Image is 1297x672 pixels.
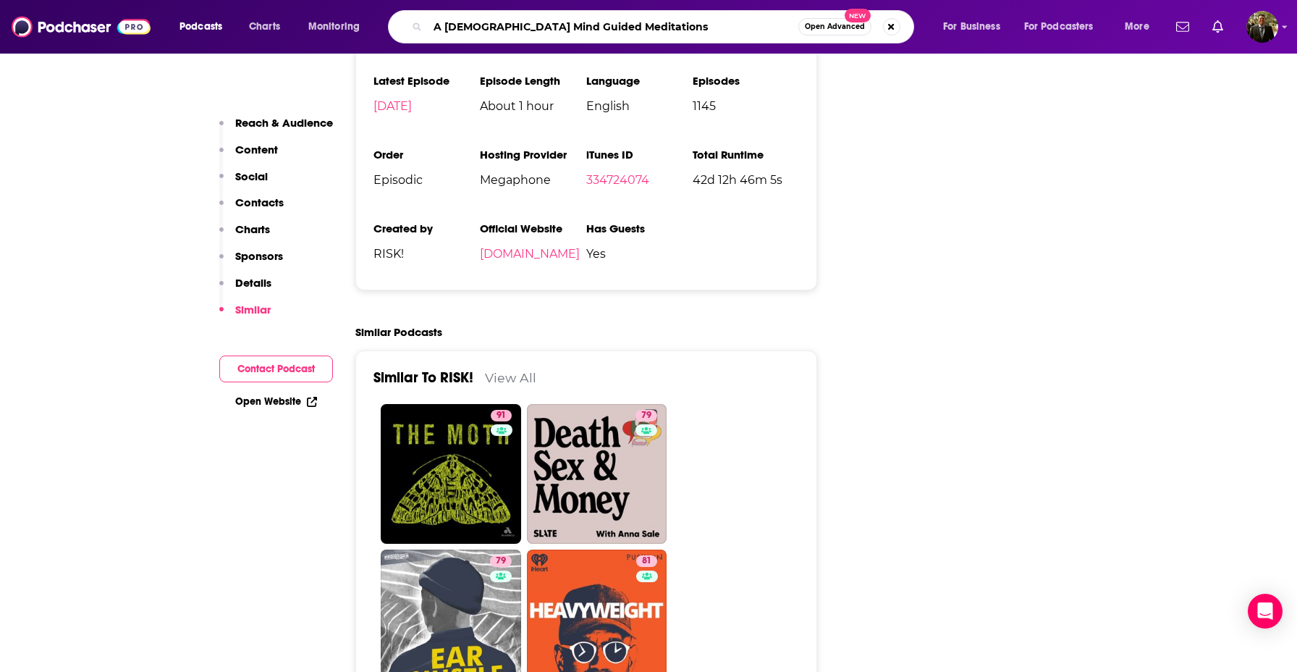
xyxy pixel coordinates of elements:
[235,249,283,263] p: Sponsors
[1207,14,1229,39] a: Show notifications dropdown
[235,276,271,290] p: Details
[497,408,506,423] span: 91
[219,169,268,196] button: Social
[586,148,693,161] h3: iTunes ID
[1125,17,1149,37] span: More
[235,303,271,316] p: Similar
[179,17,222,37] span: Podcasts
[527,404,667,545] a: 79
[219,196,284,222] button: Contacts
[355,325,442,339] h2: Similar Podcasts
[219,276,271,303] button: Details
[635,410,657,421] a: 79
[428,15,798,38] input: Search podcasts, credits, & more...
[308,17,360,37] span: Monitoring
[381,404,521,545] a: 91
[373,173,480,187] span: Episodic
[480,222,586,235] h3: Official Website
[373,222,480,235] h3: Created by
[240,15,289,38] a: Charts
[219,222,270,249] button: Charts
[805,23,865,30] span: Open Advanced
[373,74,480,88] h3: Latest Episode
[1246,11,1278,43] img: User Profile
[586,222,693,235] h3: Has Guests
[586,99,693,113] span: English
[491,410,512,421] a: 91
[480,173,586,187] span: Megaphone
[235,143,278,156] p: Content
[235,116,333,130] p: Reach & Audience
[1024,17,1094,37] span: For Podcasters
[169,15,241,38] button: open menu
[490,555,512,567] a: 79
[219,356,333,382] button: Contact Podcast
[1248,594,1283,629] div: Open Intercom Messenger
[636,555,657,567] a: 81
[373,369,473,387] a: Similar To RISK!
[219,116,333,143] button: Reach & Audience
[586,173,649,187] a: 334724074
[480,74,586,88] h3: Episode Length
[480,148,586,161] h3: Hosting Provider
[373,99,412,113] a: [DATE]
[845,9,871,22] span: New
[485,370,536,385] a: View All
[1115,15,1167,38] button: open menu
[1170,14,1195,39] a: Show notifications dropdown
[219,143,278,169] button: Content
[1246,11,1278,43] button: Show profile menu
[642,554,651,568] span: 81
[219,249,283,276] button: Sponsors
[693,99,799,113] span: 1145
[235,222,270,236] p: Charts
[373,148,480,161] h3: Order
[249,17,280,37] span: Charts
[480,247,580,261] a: [DOMAIN_NAME]
[402,10,928,43] div: Search podcasts, credits, & more...
[693,173,799,187] span: 42d 12h 46m 5s
[235,395,317,408] a: Open Website
[586,74,693,88] h3: Language
[235,196,284,209] p: Contacts
[480,99,586,113] span: About 1 hour
[943,17,1000,37] span: For Business
[496,554,506,568] span: 79
[933,15,1018,38] button: open menu
[1246,11,1278,43] span: Logged in as david40333
[373,247,480,261] span: RISK!
[235,169,268,183] p: Social
[1015,15,1115,38] button: open menu
[641,408,651,423] span: 79
[12,13,151,41] img: Podchaser - Follow, Share and Rate Podcasts
[693,74,799,88] h3: Episodes
[693,148,799,161] h3: Total Runtime
[586,247,693,261] span: Yes
[219,303,271,329] button: Similar
[798,18,871,35] button: Open AdvancedNew
[298,15,379,38] button: open menu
